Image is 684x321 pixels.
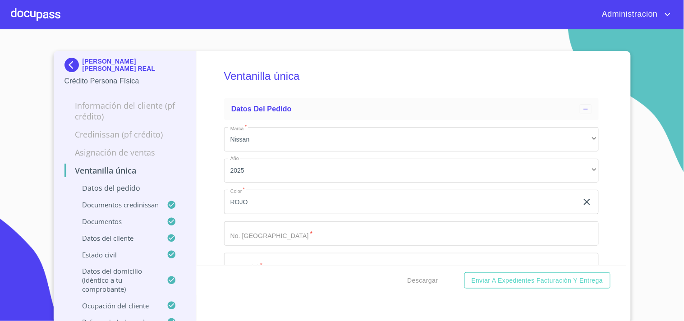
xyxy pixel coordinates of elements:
[64,234,167,243] p: Datos del cliente
[224,58,599,95] h5: Ventanilla única
[64,266,167,293] p: Datos del domicilio (idéntico a tu comprobante)
[582,197,592,207] button: clear input
[464,272,611,289] button: Enviar a Expedientes Facturación y Entrega
[224,127,599,151] div: Nissan
[408,275,438,286] span: Descargar
[595,7,662,22] span: Administracion
[64,129,186,140] p: Credinissan (PF crédito)
[472,275,603,286] span: Enviar a Expedientes Facturación y Entrega
[64,217,167,226] p: Documentos
[404,272,442,289] button: Descargar
[64,183,186,193] p: Datos del pedido
[64,165,186,176] p: Ventanilla única
[231,105,292,113] span: Datos del pedido
[224,98,599,120] div: Datos del pedido
[64,58,83,72] img: Docupass spot blue
[64,147,186,158] p: Asignación de Ventas
[83,58,186,72] p: [PERSON_NAME] [PERSON_NAME] REAL
[64,58,186,76] div: [PERSON_NAME] [PERSON_NAME] REAL
[64,200,167,209] p: Documentos CrediNissan
[64,76,186,87] p: Crédito Persona Física
[64,301,167,310] p: Ocupación del Cliente
[224,159,599,183] div: 2025
[64,250,167,259] p: Estado civil
[64,100,186,122] p: Información del cliente (PF crédito)
[595,7,673,22] button: account of current user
